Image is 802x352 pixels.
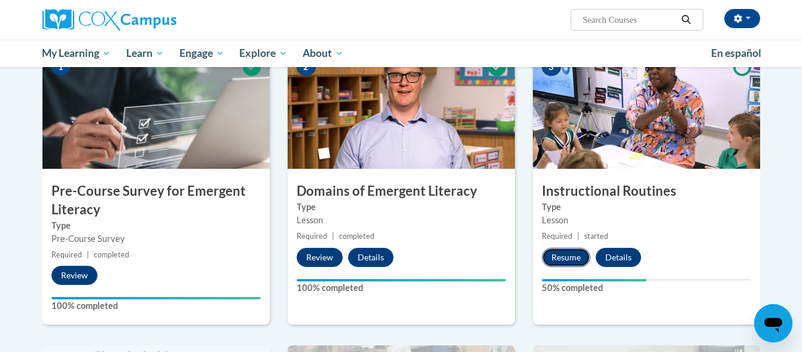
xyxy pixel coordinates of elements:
span: En español [711,47,761,59]
iframe: Button to launch messaging window [754,304,792,342]
label: Type [542,201,751,214]
span: Learn [126,46,164,60]
span: 1 [51,58,71,76]
span: Required [542,232,572,241]
a: Learn [118,40,172,67]
img: Cox Campus [42,9,176,31]
span: Required [51,250,82,259]
h3: Instructional Routines [533,182,760,201]
button: Account Settings [724,9,760,28]
h3: Domains of Emergent Literacy [288,182,515,201]
label: Type [51,219,261,232]
a: Explore [231,40,295,67]
button: Search [677,13,695,27]
label: 100% completed [297,281,506,295]
span: Required [297,232,327,241]
a: My Learning [35,40,119,67]
h3: Pre-Course Survey for Emergent Literacy [42,182,270,219]
label: 100% completed [51,299,261,312]
a: Engage [172,40,232,67]
button: Review [297,248,343,267]
img: Course Image [288,49,515,169]
span: 3 [542,58,561,76]
span: | [87,250,89,259]
span: completed [94,250,129,259]
div: Your progress [542,279,647,281]
button: Review [51,266,97,285]
button: Details [348,248,394,267]
div: Lesson [297,214,506,227]
input: Search Courses [581,13,677,27]
label: 50% completed [542,281,751,295]
span: started [584,232,608,241]
img: Course Image [42,49,270,169]
span: | [577,232,580,241]
button: Details [596,248,641,267]
span: 2 [297,58,316,76]
span: My Learning [42,46,111,60]
span: Engage [179,46,224,60]
span: Explore [239,46,287,60]
div: Your progress [51,297,261,299]
a: About [295,40,351,67]
img: Course Image [533,49,760,169]
div: Lesson [542,214,751,227]
span: | [332,232,334,241]
div: Pre-Course Survey [51,232,261,245]
label: Type [297,201,506,214]
a: En español [703,41,769,66]
a: Cox Campus [42,9,270,31]
button: Resume [542,248,590,267]
div: Your progress [297,279,506,281]
div: Main menu [25,40,778,67]
span: About [303,46,343,60]
span: completed [339,232,374,241]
